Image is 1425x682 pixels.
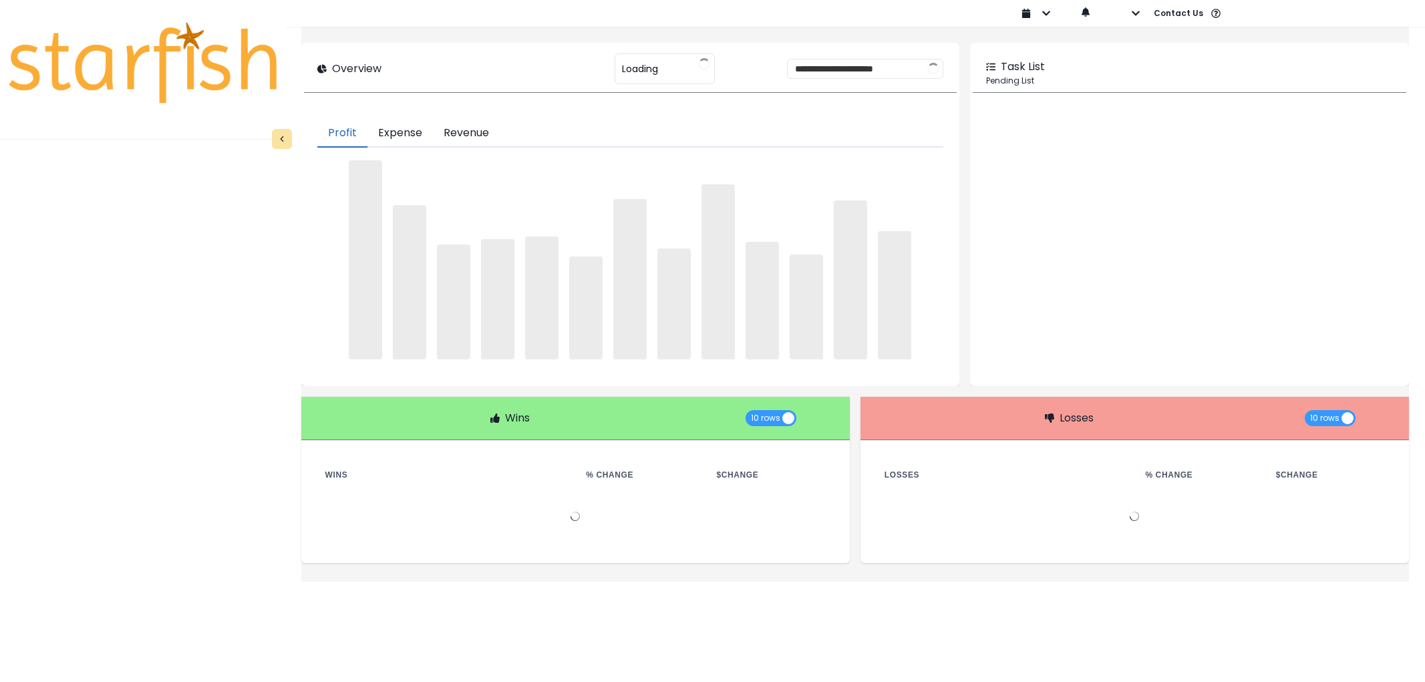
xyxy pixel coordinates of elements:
[834,200,867,359] span: ‌
[569,257,603,359] span: ‌
[315,467,576,483] th: Wins
[874,467,1135,483] th: Losses
[437,244,470,359] span: ‌
[393,205,426,359] span: ‌
[1265,467,1396,483] th: $ Change
[657,248,691,359] span: ‌
[1001,59,1045,75] p: Task List
[878,231,911,359] span: ‌
[1060,410,1094,426] p: Losses
[751,410,780,426] span: 10 rows
[622,55,658,83] span: Loading
[481,239,514,359] span: ‌
[505,410,530,426] p: Wins
[706,467,836,483] th: $ Change
[317,120,367,148] button: Profit
[575,467,705,483] th: % Change
[1310,410,1339,426] span: 10 rows
[746,242,779,359] span: ‌
[433,120,500,148] button: Revenue
[1134,467,1265,483] th: % Change
[613,199,647,359] span: ‌
[332,61,381,77] p: Overview
[701,184,735,359] span: ‌
[790,254,823,359] span: ‌
[525,236,559,359] span: ‌
[367,120,433,148] button: Expense
[986,75,1393,87] p: Pending List
[349,160,382,359] span: ‌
